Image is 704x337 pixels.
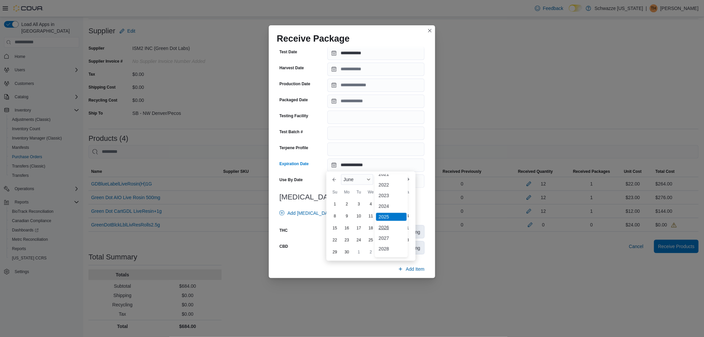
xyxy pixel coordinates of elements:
label: Terpene Profile [279,145,308,151]
label: Expiration Date [279,161,309,167]
div: day-4 [366,199,376,209]
div: day-1 [354,247,364,257]
div: 2024 [376,202,407,210]
div: day-8 [330,211,340,221]
span: Add Item [406,266,425,272]
div: day-2 [366,247,376,257]
span: Add [MEDICAL_DATA] [287,210,335,216]
div: day-9 [342,211,352,221]
div: 2021 [376,170,407,178]
div: day-16 [342,223,352,233]
div: day-17 [354,223,364,233]
div: day-22 [330,235,340,245]
div: day-24 [354,235,364,245]
label: THC [279,228,288,233]
div: 2022 [376,181,407,189]
div: Mo [342,187,352,197]
button: Next month [402,174,413,185]
input: Press the down key to open a popover containing a calendar. [327,95,425,108]
input: Press the down key to enter a popover containing a calendar. Press the escape key to close the po... [327,159,425,172]
div: We [366,187,376,197]
div: Su [330,187,340,197]
div: mg [410,241,424,254]
div: day-2 [342,199,352,209]
h3: [MEDICAL_DATA] [279,193,425,201]
label: CBD [279,244,288,249]
div: 2027 [376,234,407,242]
div: mg [410,225,424,238]
div: day-1 [330,199,340,209]
span: June [344,177,354,182]
div: 2026 [376,223,407,231]
h1: Receive Package [277,33,350,44]
div: 2025 [376,213,407,221]
input: Press the down key to open a popover containing a calendar. [327,79,425,92]
div: 2029 [376,255,407,263]
div: 2023 [376,191,407,199]
div: day-18 [366,223,376,233]
div: day-10 [354,211,364,221]
button: Previous Month [329,174,340,185]
div: Tu [354,187,364,197]
div: day-30 [342,247,352,257]
div: Button. Open the month selector. June is currently selected. [341,174,373,185]
label: Test Date [279,49,297,55]
button: Add Item [395,262,427,276]
input: Press the down key to open a popover containing a calendar. [327,63,425,76]
label: Packaged Date [279,97,308,103]
div: day-23 [342,235,352,245]
div: day-29 [330,247,340,257]
label: Testing Facility [279,113,308,119]
label: Test Batch # [279,129,303,135]
label: Use By Date [279,177,303,182]
button: Add [MEDICAL_DATA] [277,206,337,220]
button: Closes this modal window [426,27,434,35]
label: Production Date [279,81,310,87]
div: day-3 [354,199,364,209]
div: day-11 [366,211,376,221]
div: day-25 [366,235,376,245]
label: Harvest Date [279,65,304,71]
div: 2028 [376,245,407,253]
div: June, 2025 [329,198,413,258]
input: Press the down key to open a popover containing a calendar. [327,47,425,60]
div: day-15 [330,223,340,233]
